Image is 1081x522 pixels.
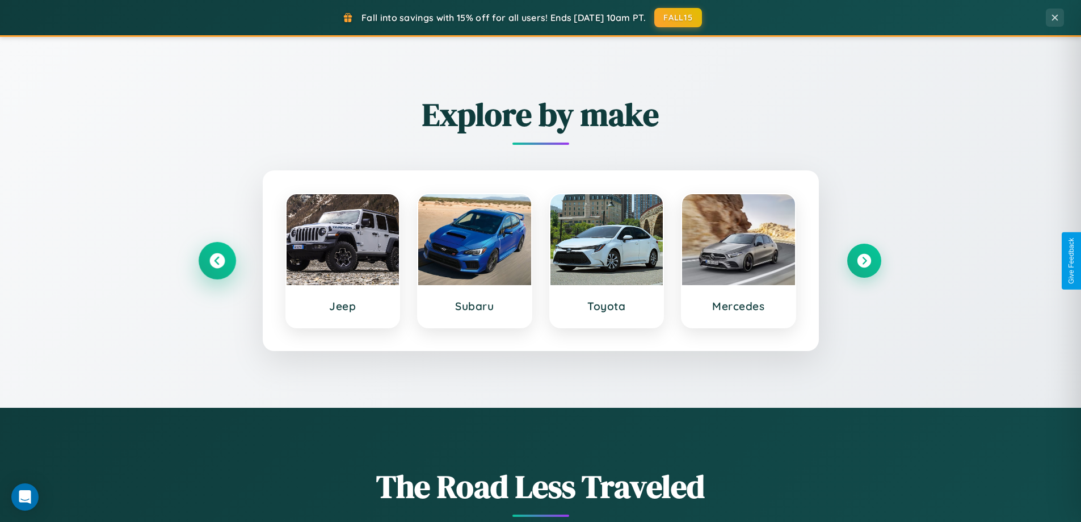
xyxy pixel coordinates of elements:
h3: Subaru [430,299,520,313]
h3: Toyota [562,299,652,313]
h3: Mercedes [693,299,784,313]
h3: Jeep [298,299,388,313]
h2: Explore by make [200,93,881,136]
h1: The Road Less Traveled [200,465,881,508]
div: Give Feedback [1067,238,1075,284]
button: FALL15 [654,8,702,27]
div: Open Intercom Messenger [11,483,39,511]
span: Fall into savings with 15% off for all users! Ends [DATE] 10am PT. [361,12,646,23]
